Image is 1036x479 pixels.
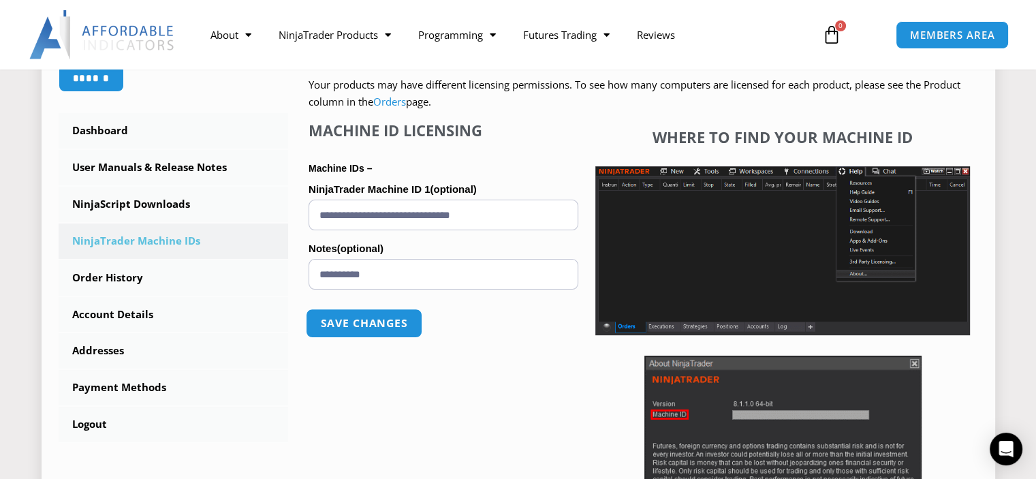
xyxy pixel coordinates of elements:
[337,243,383,254] span: (optional)
[802,15,862,55] a: 0
[509,19,623,50] a: Futures Trading
[29,10,176,59] img: LogoAI | Affordable Indicators – NinjaTrader
[59,113,289,442] nav: Account pages
[197,19,265,50] a: About
[197,19,809,50] nav: Menu
[309,78,960,109] span: Your products may have different licensing permissions. To see how many computers are licensed fo...
[265,19,405,50] a: NinjaTrader Products
[59,297,289,333] a: Account Details
[59,260,289,296] a: Order History
[595,166,970,335] img: Screenshot 2025-01-17 1155544 | Affordable Indicators – NinjaTrader
[405,19,509,50] a: Programming
[623,19,689,50] a: Reviews
[309,179,578,200] label: NinjaTrader Machine ID 1
[430,183,476,195] span: (optional)
[309,163,372,174] strong: Machine IDs –
[595,128,970,146] h4: Where to find your Machine ID
[309,238,578,259] label: Notes
[59,407,289,442] a: Logout
[59,150,289,185] a: User Manuals & Release Notes
[59,333,289,369] a: Addresses
[59,223,289,259] a: NinjaTrader Machine IDs
[910,30,995,40] span: MEMBERS AREA
[306,309,422,338] button: Save changes
[59,187,289,222] a: NinjaScript Downloads
[990,433,1022,465] div: Open Intercom Messenger
[896,21,1009,49] a: MEMBERS AREA
[309,121,578,139] h4: Machine ID Licensing
[59,113,289,149] a: Dashboard
[835,20,846,31] span: 0
[59,370,289,405] a: Payment Methods
[373,95,406,108] a: Orders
